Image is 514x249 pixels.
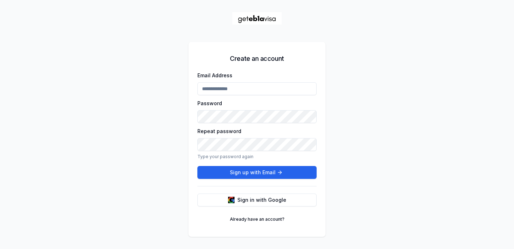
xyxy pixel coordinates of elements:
[197,100,222,106] label: Password
[197,166,317,179] button: Sign up with Email
[237,196,286,204] span: Sign in with Google
[197,128,241,134] label: Repeat password
[197,194,317,206] button: Sign in with Google
[230,54,284,64] h5: Create an account
[232,12,282,25] a: Home Page
[226,214,289,225] a: Already have an account?
[197,154,317,162] p: Type your password again
[228,197,235,203] img: google logo
[197,72,232,78] label: Email Address
[232,12,282,25] img: geteb1avisa logo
